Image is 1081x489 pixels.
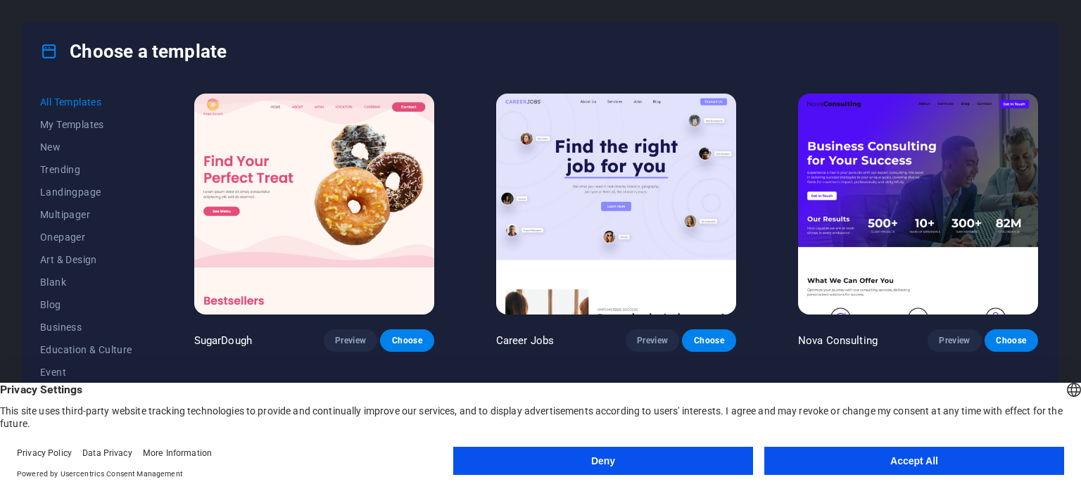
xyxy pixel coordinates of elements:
[40,361,132,383] button: Event
[380,329,434,352] button: Choose
[40,141,132,153] span: New
[40,164,132,175] span: Trending
[40,316,132,338] button: Business
[40,40,227,63] h4: Choose a template
[928,329,981,352] button: Preview
[798,334,878,348] p: Nova Consulting
[40,248,132,271] button: Art & Design
[637,335,668,346] span: Preview
[40,203,132,226] button: Multipager
[40,91,132,113] button: All Templates
[626,329,679,352] button: Preview
[324,329,377,352] button: Preview
[40,338,132,361] button: Education & Culture
[996,335,1027,346] span: Choose
[939,335,970,346] span: Preview
[40,231,132,243] span: Onepager
[496,334,555,348] p: Career Jobs
[40,186,132,198] span: Landingpage
[40,277,132,288] span: Blank
[40,344,132,355] span: Education & Culture
[40,96,132,108] span: All Templates
[682,329,735,352] button: Choose
[194,334,252,348] p: SugarDough
[40,181,132,203] button: Landingpage
[693,335,724,346] span: Choose
[40,136,132,158] button: New
[40,299,132,310] span: Blog
[391,335,422,346] span: Choose
[40,271,132,293] button: Blank
[335,335,366,346] span: Preview
[985,329,1038,352] button: Choose
[40,119,132,130] span: My Templates
[40,226,132,248] button: Onepager
[40,322,132,333] span: Business
[40,209,132,220] span: Multipager
[40,254,132,265] span: Art & Design
[496,94,736,315] img: Career Jobs
[40,293,132,316] button: Blog
[798,94,1038,315] img: Nova Consulting
[40,113,132,136] button: My Templates
[40,158,132,181] button: Trending
[40,367,132,378] span: Event
[194,94,434,315] img: SugarDough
